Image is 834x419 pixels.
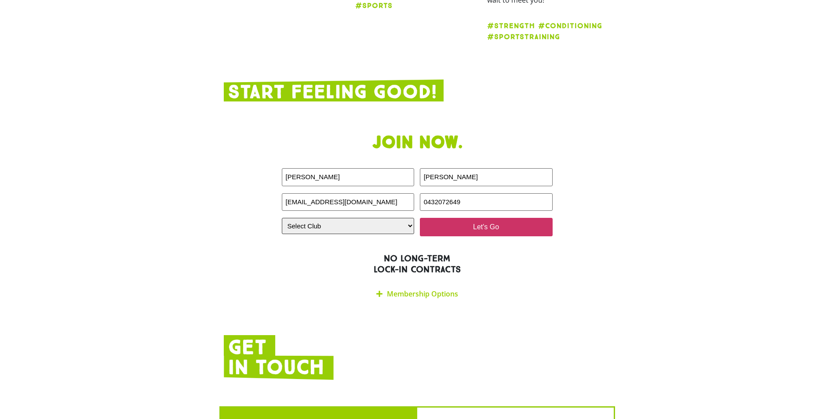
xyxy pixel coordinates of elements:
[487,22,602,41] strong: #Strength #Conditioning #SportsTraining
[282,284,553,304] div: Membership Options
[420,193,553,211] input: PHONE
[282,193,415,211] input: Email
[282,168,415,186] input: FIRST NAME
[420,218,553,236] input: Let's Go
[224,132,611,153] h1: Join now.
[224,253,611,275] h2: NO LONG-TERM LOCK-IN CONTRACTS
[387,289,458,299] a: Membership Options
[420,168,553,186] input: LAST NAME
